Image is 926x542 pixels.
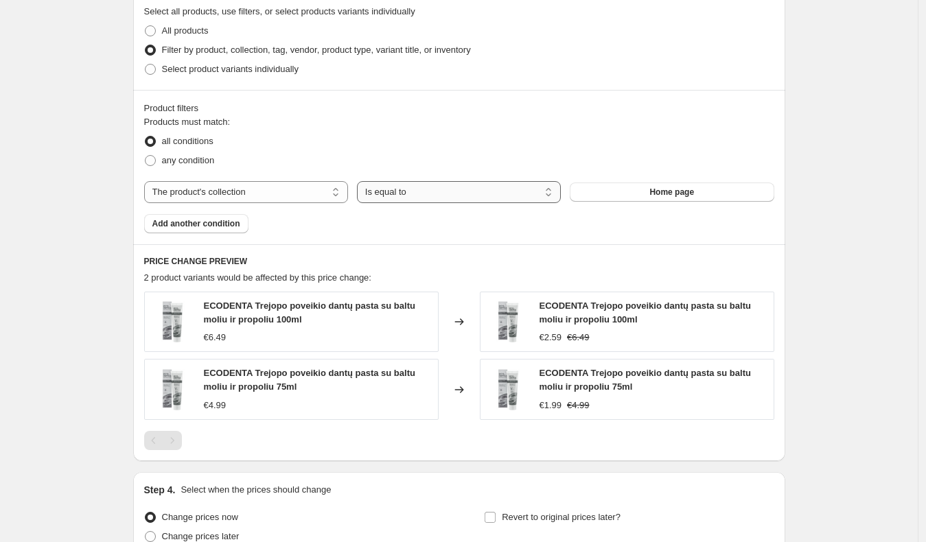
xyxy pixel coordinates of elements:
[567,399,590,412] strike: €4.99
[567,331,590,344] strike: €6.49
[162,155,215,165] span: any condition
[144,256,774,267] h6: PRICE CHANGE PREVIEW
[181,483,331,497] p: Select when the prices should change
[487,369,529,410] img: 4770001003213_01_80x.png
[144,483,176,497] h2: Step 4.
[204,331,227,344] div: €6.49
[144,102,774,115] div: Product filters
[540,301,751,325] span: ECODENTA Trejopo poveikio dantų pasta su baltu moliu ir propoliu 100ml
[162,512,238,522] span: Change prices now
[144,431,182,450] nav: Pagination
[152,369,193,410] img: 4770001003213_01_80x.png
[144,272,371,283] span: 2 product variants would be affected by this price change:
[152,218,240,229] span: Add another condition
[487,301,529,342] img: 4770001003213_01_80x.png
[502,512,621,522] span: Revert to original prices later?
[162,25,209,36] span: All products
[162,45,471,55] span: Filter by product, collection, tag, vendor, product type, variant title, or inventory
[204,301,415,325] span: ECODENTA Trejopo poveikio dantų pasta su baltu moliu ir propoliu 100ml
[152,301,193,342] img: 4770001003213_01_80x.png
[204,368,415,392] span: ECODENTA Trejopo poveikio dantų pasta su baltu moliu ir propoliu 75ml
[540,331,562,344] div: €2.59
[204,399,227,412] div: €4.99
[144,214,248,233] button: Add another condition
[144,6,415,16] span: Select all products, use filters, or select products variants individually
[162,64,299,74] span: Select product variants individually
[570,182,774,202] button: Home page
[540,368,751,392] span: ECODENTA Trejopo poveikio dantų pasta su baltu moliu ir propoliu 75ml
[162,136,213,146] span: all conditions
[162,531,240,541] span: Change prices later
[649,187,694,198] span: Home page
[540,399,562,412] div: €1.99
[144,117,231,127] span: Products must match:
